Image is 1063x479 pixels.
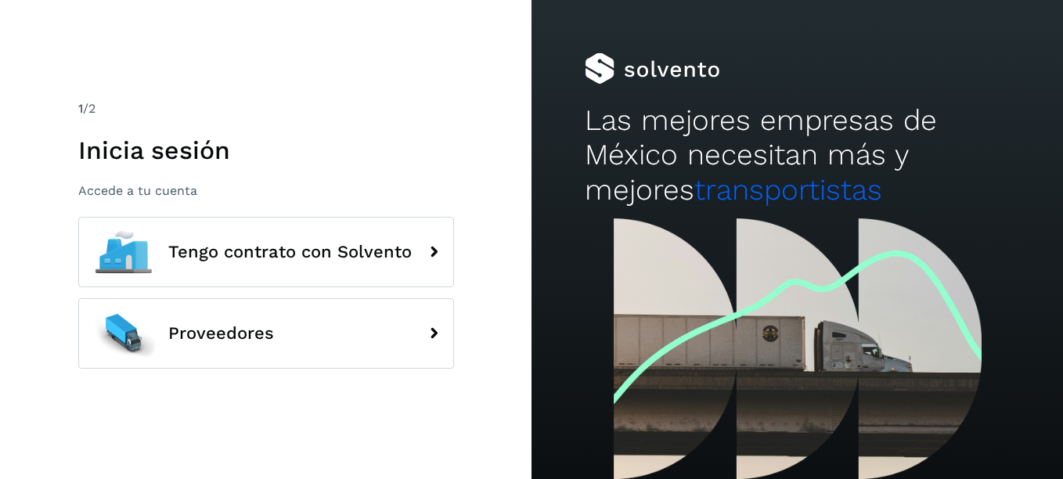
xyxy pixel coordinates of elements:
span: Tengo contrato con Solvento [168,243,412,261]
h1: Inicia sesión [78,135,454,165]
span: Proveedores [168,324,274,343]
h2: Las mejores empresas de México necesitan más y mejores [585,103,1010,207]
button: Proveedores [78,298,454,369]
button: Tengo contrato con Solvento [78,217,454,287]
span: 1 [78,101,83,116]
p: Accede a tu cuenta [78,183,454,198]
div: /2 [78,99,454,118]
span: transportistas [694,173,882,207]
